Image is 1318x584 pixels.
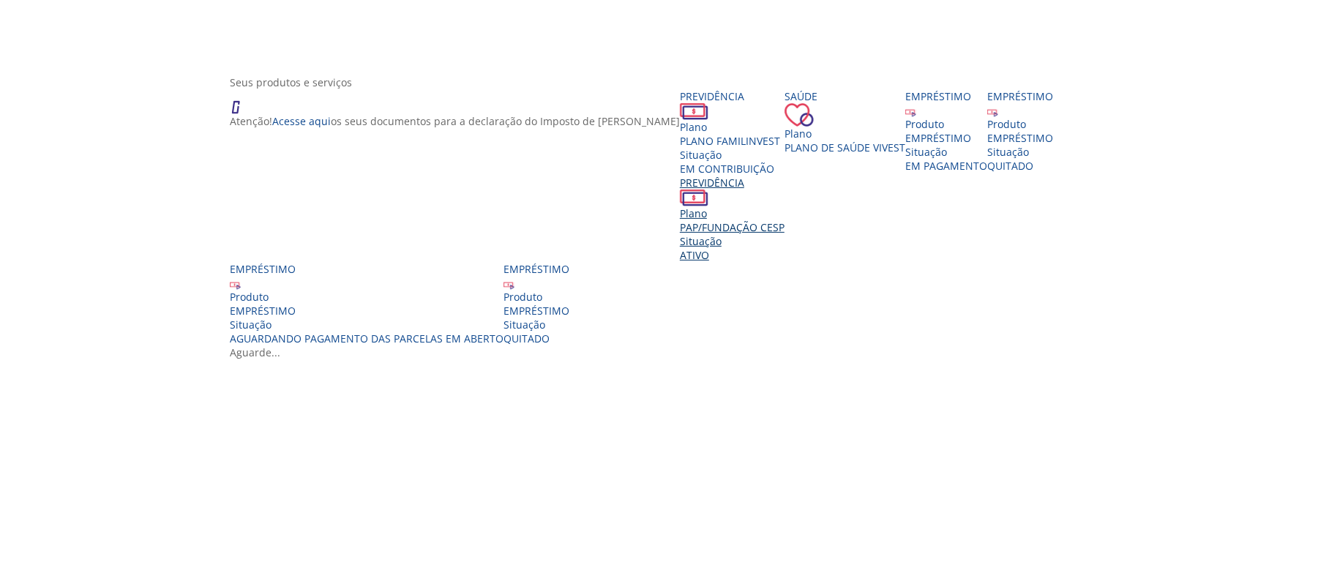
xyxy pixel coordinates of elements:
a: Empréstimo Produto EMPRÉSTIMO Situação QUITADO [503,262,569,345]
span: EM PAGAMENTO [905,159,987,173]
span: QUITADO [987,159,1033,173]
span: PAP/FUNDAÇÃO CESP [680,220,785,234]
img: ico_atencao.png [230,89,255,114]
span: EM CONTRIBUIÇÃO [680,162,774,176]
a: Empréstimo Produto EMPRÉSTIMO Situação EM PAGAMENTO [905,89,987,173]
div: Produto [230,290,503,304]
div: Plano [680,206,785,220]
a: Empréstimo Produto EMPRÉSTIMO Situação QUITADO [987,89,1053,173]
section: <span lang="en" dir="ltr">ProdutosCard</span> [230,75,1099,359]
div: Situação [230,318,503,332]
div: Situação [987,145,1053,159]
span: Ativo [680,248,709,262]
div: EMPRÉSTIMO [905,131,987,145]
div: Situação [905,145,987,159]
div: Saúde [785,89,905,103]
div: Previdência [680,89,785,103]
div: Produto [503,290,569,304]
div: Aguarde... [230,345,1099,359]
p: Atenção! os seus documentos para a declaração do Imposto de [PERSON_NAME] [230,114,680,128]
img: ico_emprestimo.svg [905,106,916,117]
div: Situação [680,148,785,162]
span: Plano de Saúde VIVEST [785,141,905,154]
div: EMPRÉSTIMO [987,131,1053,145]
div: Empréstimo [987,89,1053,103]
div: Situação [503,318,569,332]
img: ico_emprestimo.svg [230,279,241,290]
span: PLANO FAMILINVEST [680,134,780,148]
div: Produto [987,117,1053,131]
a: Saúde PlanoPlano de Saúde VIVEST [785,89,905,154]
div: Seus produtos e serviços [230,75,1099,89]
img: ico_emprestimo.svg [987,106,998,117]
div: Plano [680,120,785,134]
div: Plano [785,127,905,141]
img: ico_dinheiro.png [680,190,708,206]
div: EMPRÉSTIMO [230,304,503,318]
a: Empréstimo Produto EMPRÉSTIMO Situação AGUARDANDO PAGAMENTO DAS PARCELAS EM ABERTO [230,262,503,345]
img: ico_dinheiro.png [680,103,708,120]
a: Previdência PlanoPLANO FAMILINVEST SituaçãoEM CONTRIBUIÇÃO [680,89,785,176]
span: QUITADO [503,332,550,345]
div: Empréstimo [503,262,569,276]
img: ico_coracao.png [785,103,814,127]
span: AGUARDANDO PAGAMENTO DAS PARCELAS EM ABERTO [230,332,503,345]
div: Empréstimo [905,89,987,103]
div: Situação [680,234,785,248]
a: Previdência PlanoPAP/FUNDAÇÃO CESP SituaçãoAtivo [680,176,785,262]
div: EMPRÉSTIMO [503,304,569,318]
div: Produto [905,117,987,131]
div: Empréstimo [230,262,503,276]
img: ico_emprestimo.svg [503,279,514,290]
a: Acesse aqui [272,114,331,128]
div: Previdência [680,176,785,190]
